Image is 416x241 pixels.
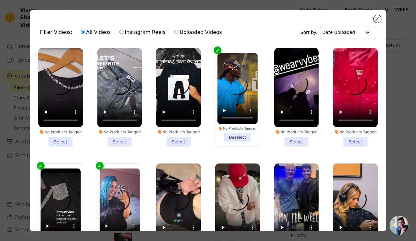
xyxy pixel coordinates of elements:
button: Close modal [374,15,381,23]
div: No Products Tagged [156,130,201,135]
div: Sort by: [301,26,376,39]
label: Instagram Reels [119,28,166,36]
a: Open chat [390,216,408,235]
div: No Products Tagged [38,130,83,135]
div: No Products Tagged [217,126,257,131]
div: Filter Videos: [40,25,225,40]
label: All Videos [80,28,111,36]
div: No Products Tagged [333,130,378,135]
div: No Products Tagged [97,130,142,135]
label: Uploaded Videos [174,28,222,36]
div: No Products Tagged [274,130,319,135]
